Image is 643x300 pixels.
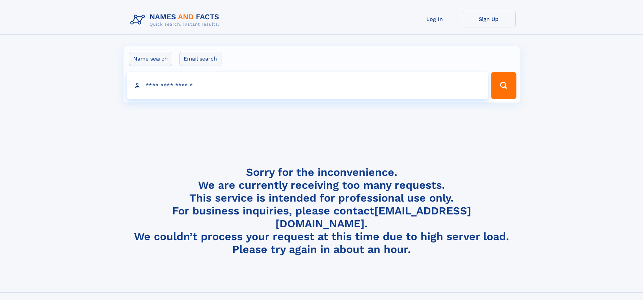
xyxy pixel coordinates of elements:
[491,72,516,99] button: Search Button
[128,166,516,256] h4: Sorry for the inconvenience. We are currently receiving too many requests. This service is intend...
[408,11,462,27] a: Log In
[127,72,488,99] input: search input
[128,11,225,29] img: Logo Names and Facts
[179,52,221,66] label: Email search
[129,52,172,66] label: Name search
[462,11,516,27] a: Sign Up
[275,204,471,230] a: [EMAIL_ADDRESS][DOMAIN_NAME]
